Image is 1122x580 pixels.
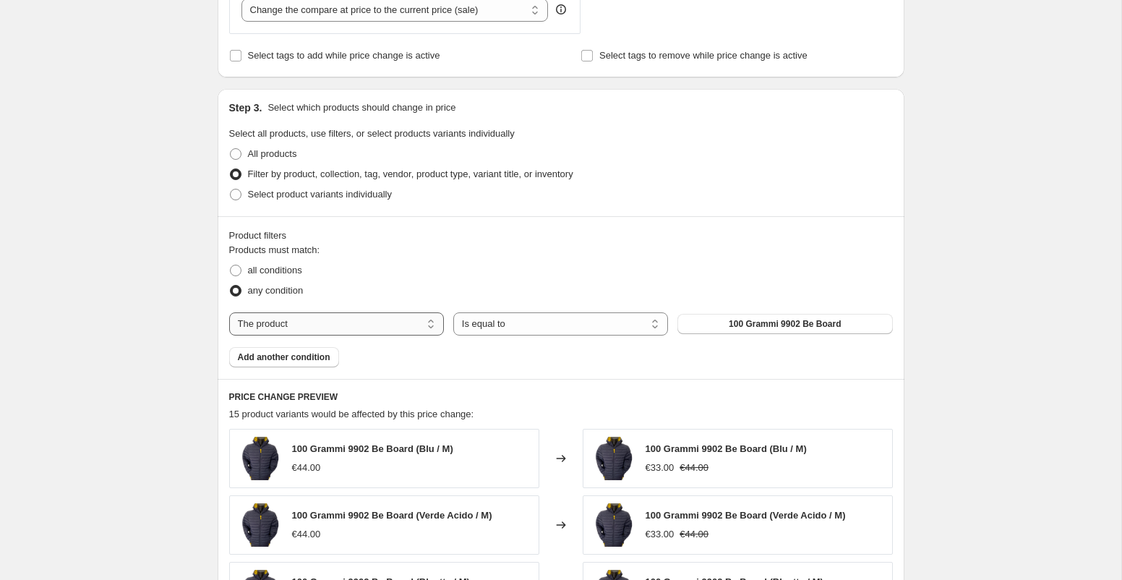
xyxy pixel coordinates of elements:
[248,285,304,296] span: any condition
[646,462,675,473] span: €33.00
[248,50,440,61] span: Select tags to add while price change is active
[292,462,321,473] span: €44.00
[248,148,297,159] span: All products
[292,510,492,521] span: 100 Grammi 9902 Be Board (Verde Acido / M)
[677,314,892,334] button: 100 Grammi 9902 Be Board
[248,189,392,200] span: Select product variants individually
[237,437,280,480] img: image4-removebg-preview_80x.png
[229,229,893,243] div: Product filters
[646,510,846,521] span: 100 Grammi 9902 Be Board (Verde Acido / M)
[729,318,841,330] span: 100 Grammi 9902 Be Board
[229,391,893,403] h6: PRICE CHANGE PREVIEW
[248,169,573,179] span: Filter by product, collection, tag, vendor, product type, variant title, or inventory
[292,443,453,454] span: 100 Grammi 9902 Be Board (Blu / M)
[238,351,330,363] span: Add another condition
[646,529,675,540] span: €33.00
[237,503,280,547] img: image4-removebg-preview_80x.png
[229,347,339,367] button: Add another condition
[292,529,321,540] span: €44.00
[680,462,708,473] span: €44.00
[229,244,320,255] span: Products must match:
[599,50,808,61] span: Select tags to remove while price change is active
[248,265,302,276] span: all conditions
[591,503,634,547] img: image4-removebg-preview_80x.png
[554,2,568,17] div: help
[680,529,708,540] span: €44.00
[229,128,515,139] span: Select all products, use filters, or select products variants individually
[591,437,634,480] img: image4-removebg-preview_80x.png
[229,409,474,419] span: 15 product variants would be affected by this price change:
[267,101,455,115] p: Select which products should change in price
[229,101,262,115] h2: Step 3.
[646,443,807,454] span: 100 Grammi 9902 Be Board (Blu / M)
